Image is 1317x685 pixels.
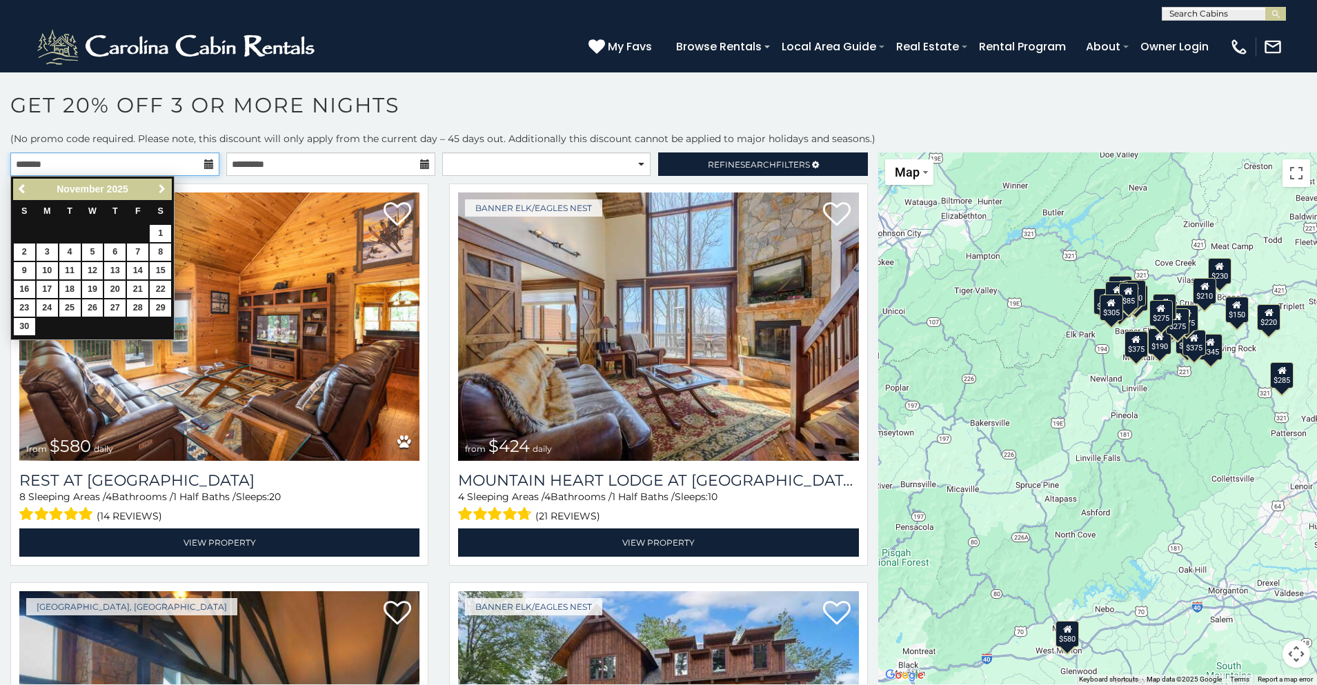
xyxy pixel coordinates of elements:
div: $150 [1225,297,1248,323]
div: $210 [1193,277,1216,304]
img: mail-regular-white.png [1263,37,1283,57]
a: 10 [37,262,58,279]
a: Rest at Mountain Crest from $580 daily [19,192,419,461]
a: 11 [59,262,81,279]
a: 26 [82,299,103,317]
h3: Mountain Heart Lodge at Eagles Nest [458,471,858,490]
a: RefineSearchFilters [658,152,867,176]
div: $85 [1118,283,1138,309]
div: $230 [1207,257,1231,284]
a: 6 [104,244,126,261]
span: from [465,444,486,454]
a: Report a map error [1258,675,1313,683]
a: 30 [14,318,35,335]
div: $190 [1147,328,1171,355]
img: Mountain Heart Lodge at Eagles Nest [458,192,858,461]
div: $615 [1153,294,1176,320]
span: Friday [135,206,141,216]
span: 2025 [107,183,128,195]
span: Saturday [158,206,164,216]
img: Google [882,666,927,684]
div: $220 [1257,304,1280,330]
a: 24 [37,299,58,317]
span: Refine Filters [708,159,810,170]
a: 7 [127,244,148,261]
a: 8 [150,244,171,261]
a: 19 [82,281,103,298]
span: 4 [106,490,112,503]
a: Add to favorites [384,201,411,230]
a: 17 [37,281,58,298]
a: 5 [82,244,103,261]
span: (21 reviews) [535,507,600,525]
a: View Property [19,528,419,557]
div: $200 [1105,281,1129,307]
div: $375 [1182,330,1205,356]
a: Browse Rentals [669,34,769,59]
a: Previous [14,181,32,198]
div: $345 [1199,334,1222,360]
span: (14 reviews) [97,507,162,525]
a: 29 [150,299,171,317]
span: Sunday [21,206,27,216]
a: Rental Program [972,34,1073,59]
button: Toggle fullscreen view [1283,159,1310,187]
a: 15 [150,262,171,279]
a: Local Area Guide [775,34,883,59]
a: 22 [150,281,171,298]
div: $375 [1125,330,1148,357]
div: $295 [1093,288,1117,314]
span: $424 [488,436,530,456]
a: 18 [59,281,81,298]
a: 20 [104,281,126,298]
a: [GEOGRAPHIC_DATA], [GEOGRAPHIC_DATA] [26,598,237,615]
span: daily [533,444,552,454]
a: Next [153,181,170,198]
a: 25 [59,299,81,317]
span: November [57,183,103,195]
div: Sleeping Areas / Bathrooms / Sleeps: [458,490,858,525]
div: Sleeping Areas / Bathrooms / Sleeps: [19,490,419,525]
a: Real Estate [889,34,966,59]
a: 23 [14,299,35,317]
span: 20 [269,490,281,503]
a: 9 [14,262,35,279]
a: Rest at [GEOGRAPHIC_DATA] [19,471,419,490]
span: 10 [708,490,717,503]
a: Add to favorites [384,599,411,628]
span: 8 [19,490,26,503]
a: 21 [127,281,148,298]
img: Rest at Mountain Crest [19,192,419,461]
span: Next [157,183,168,195]
a: 12 [82,262,103,279]
span: 4 [458,490,464,503]
a: 4 [59,244,81,261]
div: $375 [1176,327,1199,353]
a: 27 [104,299,126,317]
button: Keyboard shortcuts [1079,675,1138,684]
span: Monday [43,206,51,216]
div: $160 [1125,285,1148,311]
div: $275 [1166,308,1189,334]
a: 14 [127,262,148,279]
a: Mountain Heart Lodge at Eagles Nest from $424 daily [458,192,858,461]
span: Map data ©2025 Google [1147,675,1222,683]
span: from [26,444,47,454]
a: Add to favorites [823,201,851,230]
a: Owner Login [1133,34,1216,59]
a: 2 [14,244,35,261]
span: 1 Half Baths / [612,490,675,503]
span: Wednesday [88,206,97,216]
a: Mountain Heart Lodge at [GEOGRAPHIC_DATA] [458,471,858,490]
div: $290 [1109,275,1132,301]
h3: Rest at Mountain Crest [19,471,419,490]
span: Search [740,159,776,170]
span: Tuesday [67,206,72,216]
a: View Property [458,528,858,557]
div: $150 [1122,280,1146,306]
a: 16 [14,281,35,298]
a: 3 [37,244,58,261]
div: $305 [1099,294,1122,320]
a: 28 [127,299,148,317]
a: Banner Elk/Eagles Nest [465,199,602,217]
